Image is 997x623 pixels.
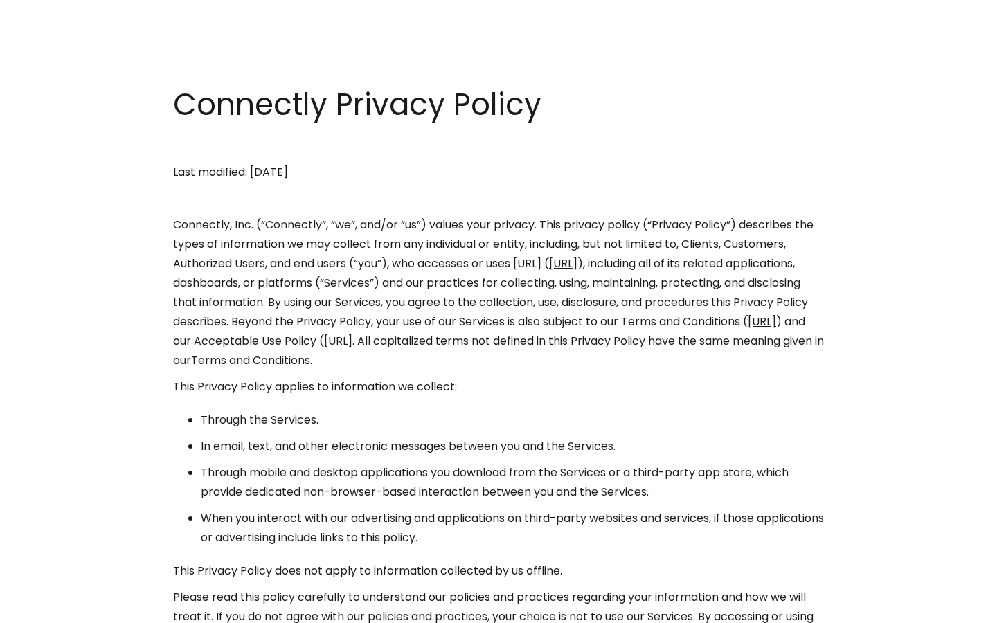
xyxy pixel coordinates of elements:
[173,215,824,370] p: Connectly, Inc. (“Connectly”, “we”, and/or “us”) values your privacy. This privacy policy (“Priva...
[173,561,824,581] p: This Privacy Policy does not apply to information collected by us offline.
[14,597,83,618] aside: Language selected: English
[173,163,824,182] p: Last modified: [DATE]
[748,314,776,329] a: [URL]
[173,377,824,397] p: This Privacy Policy applies to information we collect:
[28,599,83,618] ul: Language list
[201,410,824,430] li: Through the Services.
[173,189,824,208] p: ‍
[191,352,310,368] a: Terms and Conditions
[201,509,824,548] li: When you interact with our advertising and applications on third-party websites and services, if ...
[201,437,824,456] li: In email, text, and other electronic messages between you and the Services.
[201,463,824,502] li: Through mobile and desktop applications you download from the Services or a third-party app store...
[549,255,577,271] a: [URL]
[173,83,824,126] h1: Connectly Privacy Policy
[173,136,824,156] p: ‍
